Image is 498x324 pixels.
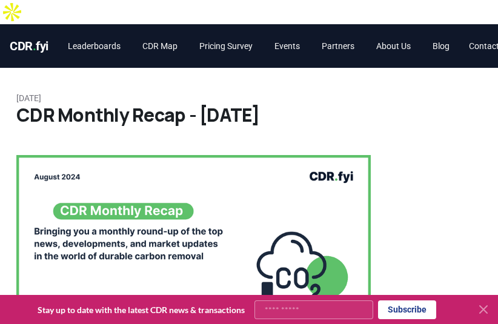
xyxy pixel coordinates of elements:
[265,35,310,57] a: Events
[10,38,48,55] a: CDR.fyi
[16,92,482,104] p: [DATE]
[58,35,459,57] nav: Main
[312,35,364,57] a: Partners
[10,39,48,53] span: CDR fyi
[367,35,420,57] a: About Us
[33,39,36,53] span: .
[58,35,130,57] a: Leaderboards
[16,104,482,126] h1: CDR Monthly Recap - [DATE]
[423,35,459,57] a: Blog
[133,35,187,57] a: CDR Map
[190,35,262,57] a: Pricing Survey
